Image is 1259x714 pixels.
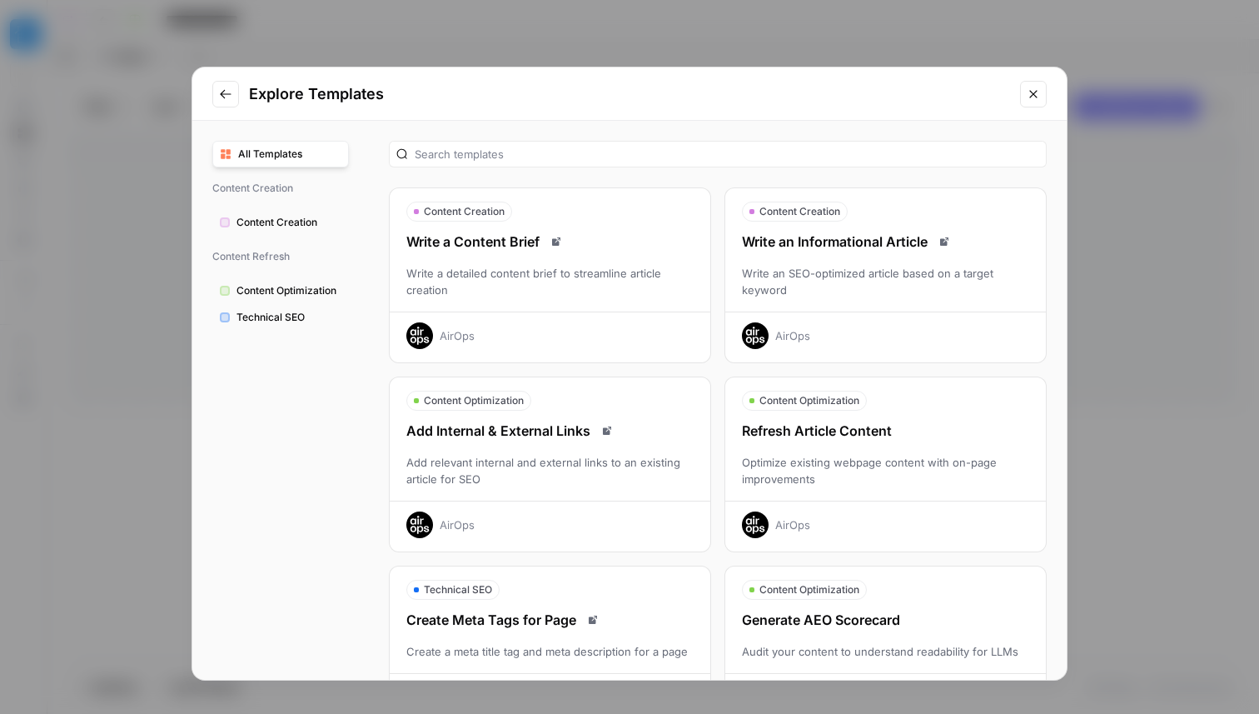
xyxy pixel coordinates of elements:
[725,265,1046,298] div: Write an SEO-optimized article based on a target keyword
[415,146,1039,162] input: Search templates
[725,454,1046,487] div: Optimize existing webpage content with on-page improvements
[390,421,710,441] div: Add Internal & External Links
[934,232,954,252] a: Read docs
[424,582,492,597] span: Technical SEO
[583,610,603,630] a: Read docs
[440,517,475,533] div: AirOps
[390,454,710,487] div: Add relevant internal and external links to an existing article for SEO
[775,327,810,344] div: AirOps
[725,643,1046,660] div: Audit your content to understand readability for LLMs
[212,277,349,304] button: Content Optimization
[212,81,239,107] button: Go to previous step
[236,283,341,298] span: Content Optimization
[249,82,1010,106] h2: Explore Templates
[389,377,711,552] button: Content OptimizationAdd Internal & External LinksRead docsAdd relevant internal and external link...
[725,421,1046,441] div: Refresh Article Content
[759,204,840,219] span: Content Creation
[212,209,349,236] button: Content Creation
[236,310,341,325] span: Technical SEO
[424,204,505,219] span: Content Creation
[1020,81,1047,107] button: Close modal
[390,232,710,252] div: Write a Content Brief
[389,187,711,363] button: Content CreationWrite a Content BriefRead docsWrite a detailed content brief to streamline articl...
[238,147,341,162] span: All Templates
[212,174,349,202] span: Content Creation
[212,242,349,271] span: Content Refresh
[212,141,349,167] button: All Templates
[759,582,859,597] span: Content Optimization
[440,327,475,344] div: AirOps
[424,393,524,408] span: Content Optimization
[212,304,349,331] button: Technical SEO
[725,232,1046,252] div: Write an Informational Article
[597,421,617,441] a: Read docs
[725,610,1046,630] div: Generate AEO Scorecard
[775,517,810,533] div: AirOps
[724,377,1047,552] button: Content OptimizationRefresh Article ContentOptimize existing webpage content with on-page improve...
[759,393,859,408] span: Content Optimization
[236,215,341,230] span: Content Creation
[546,232,566,252] a: Read docs
[390,610,710,630] div: Create Meta Tags for Page
[724,187,1047,363] button: Content CreationWrite an Informational ArticleRead docsWrite an SEO-optimized article based on a ...
[390,643,710,660] div: Create a meta title tag and meta description for a page
[390,265,710,298] div: Write a detailed content brief to streamline article creation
